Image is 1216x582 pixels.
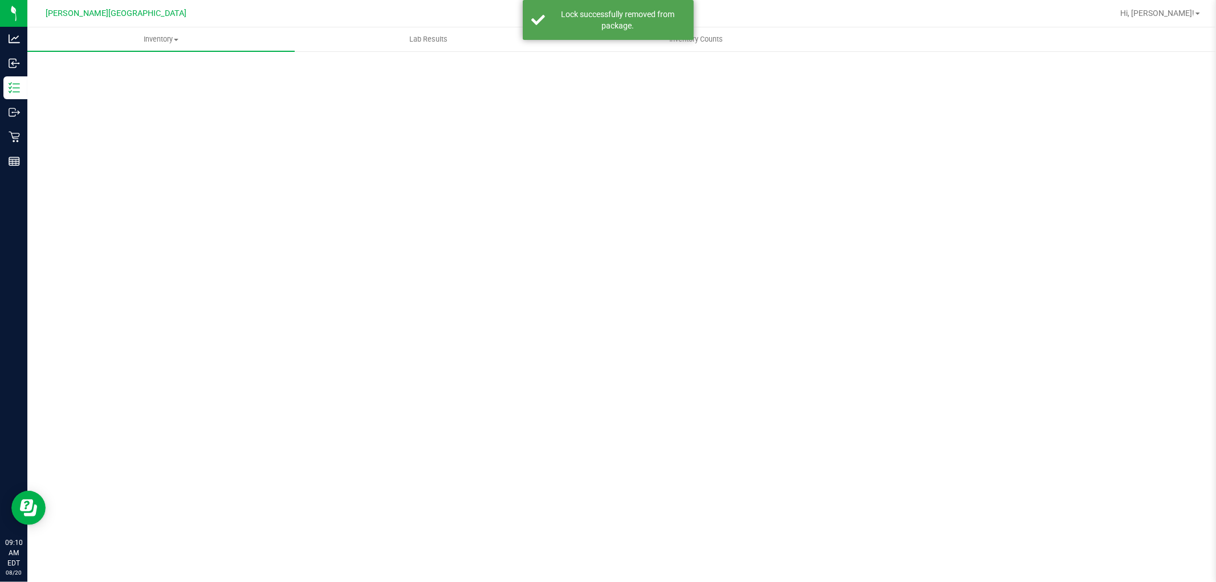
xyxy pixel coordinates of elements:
span: Inventory [27,34,295,44]
a: Lab Results [295,27,562,51]
a: Inventory Counts [562,27,829,51]
span: Inventory Counts [654,34,738,44]
a: Inventory [27,27,295,51]
inline-svg: Retail [9,131,20,143]
p: 09:10 AM EDT [5,538,22,568]
span: [PERSON_NAME][GEOGRAPHIC_DATA] [46,9,187,18]
span: Hi, [PERSON_NAME]! [1120,9,1194,18]
inline-svg: Reports [9,156,20,167]
div: Lock successfully removed from package. [551,9,685,31]
inline-svg: Outbound [9,107,20,118]
inline-svg: Analytics [9,33,20,44]
inline-svg: Inbound [9,58,20,69]
iframe: Resource center [11,491,46,525]
p: 08/20 [5,568,22,577]
span: Lab Results [394,34,463,44]
inline-svg: Inventory [9,82,20,93]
